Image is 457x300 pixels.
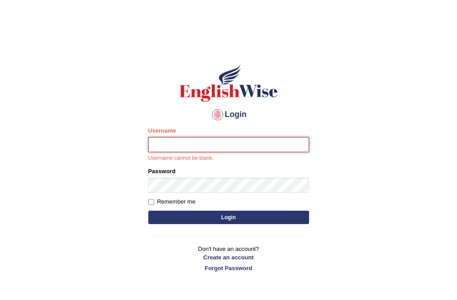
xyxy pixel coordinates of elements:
[148,199,154,205] input: Remember me
[148,245,309,272] p: Don't have an account?
[148,167,176,175] label: Password
[148,264,309,272] a: Forgot Password
[148,211,309,224] button: Login
[148,126,176,135] label: Username
[148,154,309,162] p: Username cannot be blank.
[148,253,309,262] a: Create an account
[178,63,280,103] img: Logo of English Wise sign in for intelligent practice with AI
[148,108,309,122] h4: Login
[148,197,196,206] label: Remember me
